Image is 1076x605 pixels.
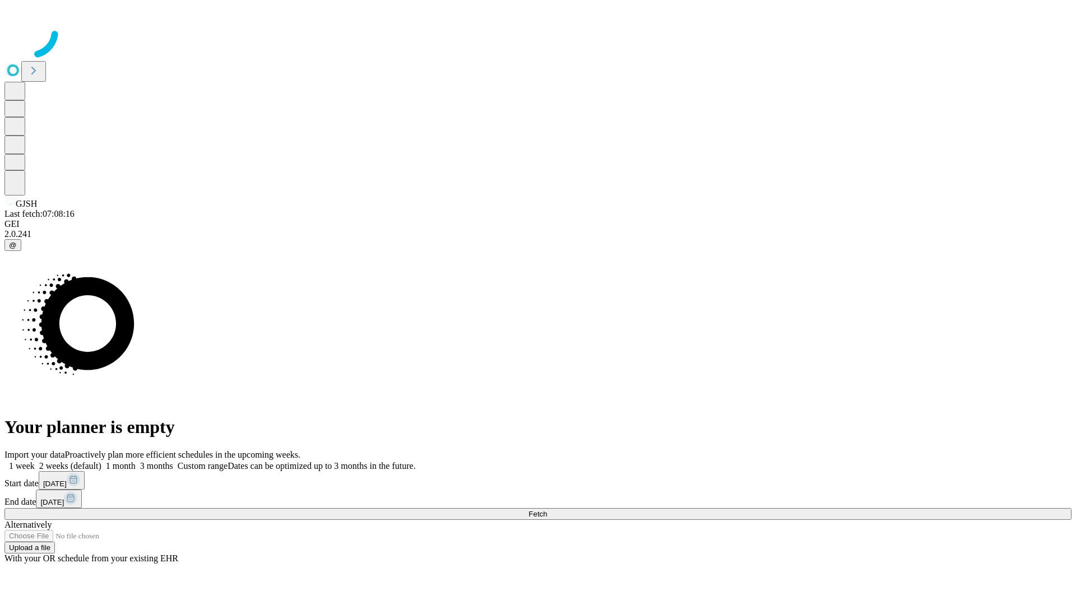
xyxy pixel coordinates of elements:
[4,542,55,553] button: Upload a file
[4,508,1072,520] button: Fetch
[4,450,65,459] span: Import your data
[39,471,85,490] button: [DATE]
[4,209,75,218] span: Last fetch: 07:08:16
[16,199,37,208] span: GJSH
[528,510,547,518] span: Fetch
[43,480,67,488] span: [DATE]
[39,461,101,471] span: 2 weeks (default)
[4,471,1072,490] div: Start date
[106,461,136,471] span: 1 month
[4,553,178,563] span: With your OR schedule from your existing EHR
[40,498,64,506] span: [DATE]
[178,461,228,471] span: Custom range
[36,490,82,508] button: [DATE]
[228,461,415,471] span: Dates can be optimized up to 3 months in the future.
[9,241,17,249] span: @
[140,461,173,471] span: 3 months
[4,219,1072,229] div: GEI
[4,239,21,251] button: @
[9,461,35,471] span: 1 week
[4,490,1072,508] div: End date
[4,520,52,529] span: Alternatively
[4,417,1072,438] h1: Your planner is empty
[4,229,1072,239] div: 2.0.241
[65,450,300,459] span: Proactively plan more efficient schedules in the upcoming weeks.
